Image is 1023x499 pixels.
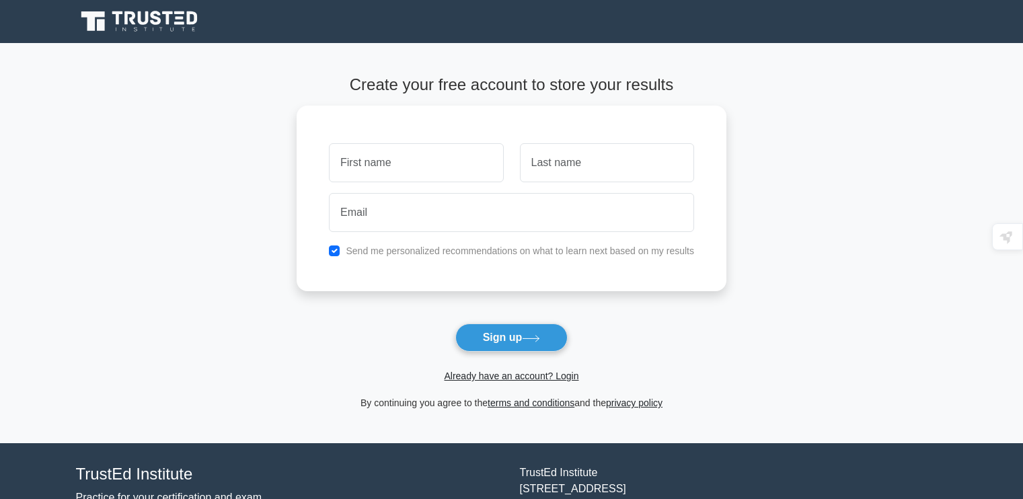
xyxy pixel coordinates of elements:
h4: TrustEd Institute [76,465,504,484]
a: Already have an account? Login [444,371,578,381]
div: By continuing you agree to the and the [289,395,734,411]
input: Last name [520,143,694,182]
input: First name [329,143,503,182]
a: terms and conditions [488,397,574,408]
button: Sign up [455,323,568,352]
label: Send me personalized recommendations on what to learn next based on my results [346,245,694,256]
a: privacy policy [606,397,662,408]
input: Email [329,193,694,232]
h4: Create your free account to store your results [297,75,726,95]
